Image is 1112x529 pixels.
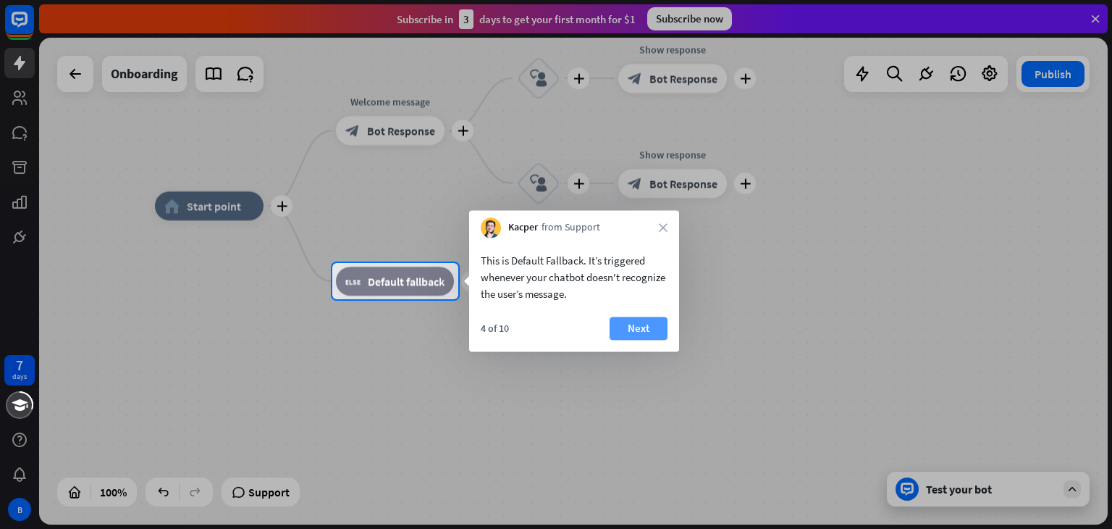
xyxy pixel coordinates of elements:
[12,6,55,49] button: Open LiveChat chat widget
[481,322,509,335] div: 4 of 10
[508,221,538,236] span: Kacper
[542,221,600,236] span: from Support
[368,274,445,288] span: Default fallback
[659,223,667,232] i: close
[345,274,361,288] i: block_fallback
[610,317,667,340] button: Next
[481,252,667,302] div: This is Default Fallback. It’s triggered whenever your chatbot doesn't recognize the user’s message.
